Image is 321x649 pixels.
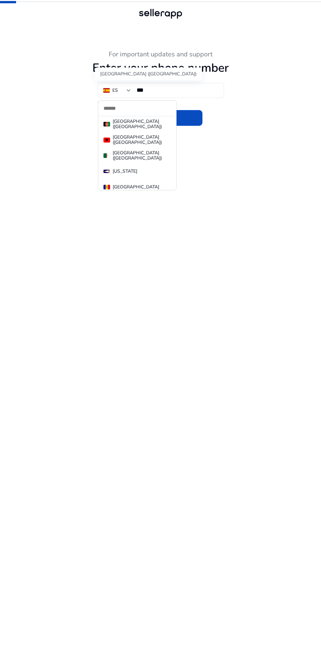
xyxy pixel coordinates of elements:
[113,150,171,161] div: [GEOGRAPHIC_DATA] (‫[GEOGRAPHIC_DATA]‬‎)
[113,135,171,145] div: [GEOGRAPHIC_DATA] ([GEOGRAPHIC_DATA])
[113,119,171,129] div: [GEOGRAPHIC_DATA] (‫[GEOGRAPHIC_DATA]‬‎)
[113,184,159,190] div: [GEOGRAPHIC_DATA]
[113,169,137,174] div: [US_STATE]
[98,101,176,116] input: dropdown search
